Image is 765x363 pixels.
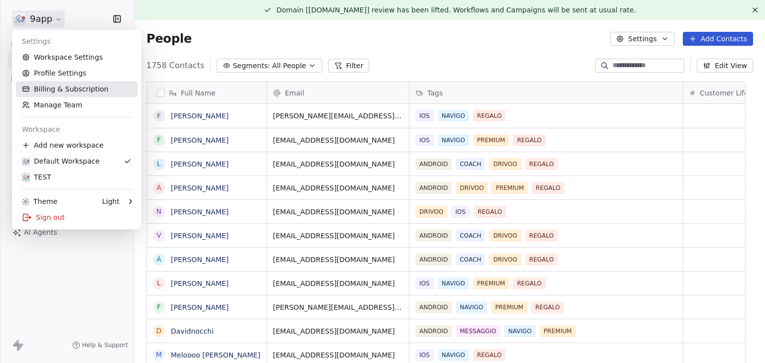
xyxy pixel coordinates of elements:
[16,97,137,113] a: Manage Team
[102,196,120,206] div: Light
[16,33,137,49] div: Settings
[22,172,51,182] div: TEST
[16,209,137,225] div: Sign out
[16,121,137,137] div: Workspace
[22,196,57,206] div: Theme
[16,137,137,153] div: Add new workspace
[16,65,137,81] a: Profile Settings
[16,81,137,97] a: Billing & Subscription
[22,157,30,165] img: logo_con%20trasparenza.png
[22,173,30,181] img: logo_con%20trasparenza.png
[22,156,100,166] div: Default Workspace
[16,49,137,65] a: Workspace Settings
